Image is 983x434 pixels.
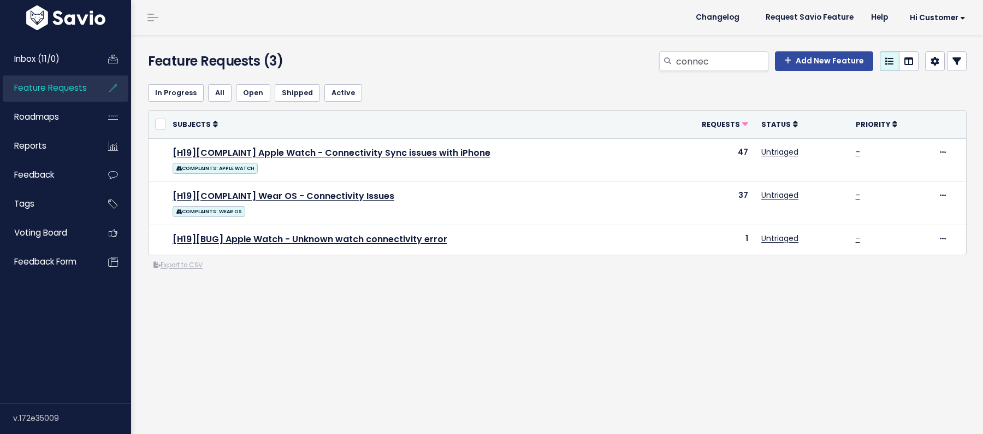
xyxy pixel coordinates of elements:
[14,198,34,209] span: Tags
[856,146,860,157] a: -
[897,9,974,26] a: Hi Customer
[761,120,791,129] span: Status
[666,138,755,181] td: 47
[13,404,131,432] div: v.172e35009
[910,14,966,22] span: Hi Customer
[14,111,59,122] span: Roadmaps
[324,84,362,102] a: Active
[173,204,245,218] a: COMPLAINTS: WEAR OS
[675,51,768,71] input: Search features...
[148,84,967,102] ul: Filter feature requests
[173,119,218,130] a: Subjects
[3,220,91,245] a: Voting Board
[702,119,748,130] a: Requests
[173,120,211,129] span: Subjects
[761,233,798,244] a: Untriaged
[3,133,91,159] a: Reports
[3,75,91,101] a: Feature Requests
[14,256,76,267] span: Feedback form
[173,146,490,159] a: [H19][COMPLAINT] Apple Watch - Connectivity Sync issues with iPhone
[3,46,91,72] a: Inbox (11/0)
[696,14,739,21] span: Changelog
[148,84,204,102] a: In Progress
[761,119,798,130] a: Status
[3,191,91,216] a: Tags
[856,190,860,201] a: -
[3,104,91,130] a: Roadmaps
[761,146,798,157] a: Untriaged
[173,163,258,174] span: COMPLAINTS: APPLE WATCH
[14,140,46,151] span: Reports
[173,206,245,217] span: COMPLAINTS: WEAR OS
[208,84,232,102] a: All
[775,51,873,71] a: Add New Feature
[173,161,258,174] a: COMPLAINTS: APPLE WATCH
[856,233,860,244] a: -
[702,120,740,129] span: Requests
[14,227,67,238] span: Voting Board
[666,225,755,255] td: 1
[666,181,755,225] td: 37
[856,120,890,129] span: Priority
[14,169,54,180] span: Feedback
[757,9,862,26] a: Request Savio Feature
[862,9,897,26] a: Help
[761,190,798,201] a: Untriaged
[173,190,394,202] a: [H19][COMPLAINT] Wear OS - Connectivity Issues
[236,84,270,102] a: Open
[275,84,320,102] a: Shipped
[148,51,410,71] h4: Feature Requests (3)
[23,5,108,30] img: logo-white.9d6f32f41409.svg
[14,82,87,93] span: Feature Requests
[14,53,60,64] span: Inbox (11/0)
[856,119,897,130] a: Priority
[153,261,203,269] a: Export to CSV
[173,233,447,245] a: [H19][BUG] Apple Watch - Unknown watch connectivity error
[3,249,91,274] a: Feedback form
[3,162,91,187] a: Feedback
